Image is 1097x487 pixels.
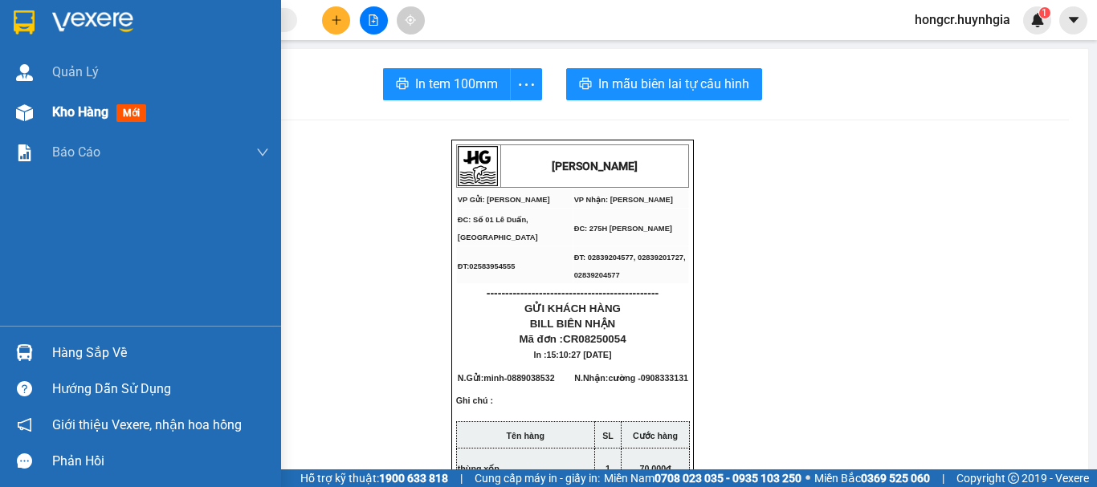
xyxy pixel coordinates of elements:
[458,146,498,186] img: logo
[6,64,87,80] span: ĐC: Số 01 Lê Duẩn, [GEOGRAPHIC_DATA]
[379,472,448,485] strong: 1900 633 818
[52,377,269,401] div: Hướng dẫn sử dụng
[814,469,930,487] span: Miền Bắc
[524,302,621,315] span: GỬI KHÁCH HÀNG
[52,415,242,435] span: Giới thiệu Vexere, nhận hoa hồng
[360,6,388,34] button: file-add
[116,104,146,122] span: mới
[72,118,169,130] span: GỬI KHÁCH HÀNG
[17,453,32,469] span: message
[655,472,801,485] strong: 0708 023 035 - 0935 103 250
[598,74,749,94] span: In mẫu biên lai tự cấu hình
[507,431,544,440] strong: Tên hàng
[122,68,220,76] span: ĐC: 275H [PERSON_NAME]
[639,464,671,473] span: 70.000đ
[942,469,944,487] span: |
[1030,13,1045,27] img: icon-new-feature
[574,373,688,383] span: N.Nhận:
[331,14,342,26] span: plus
[458,464,500,473] span: thùng xốp
[458,216,538,241] span: ĐC: Số 01 Lê Duẩn, [GEOGRAPHIC_DATA]
[52,449,269,473] div: Phản hồi
[94,19,191,34] strong: [PERSON_NAME]
[52,104,108,120] span: Kho hàng
[519,333,626,345] span: Mã đơn :
[6,52,99,60] span: VP Gửi: [PERSON_NAME]
[633,431,678,440] strong: Cước hàng
[6,6,47,47] img: logo
[1039,7,1050,18] sup: 1
[368,14,379,26] span: file-add
[602,431,614,440] strong: SL
[415,74,498,94] span: In tem 100mm
[256,146,269,159] span: down
[552,160,638,172] strong: [PERSON_NAME]
[52,341,269,365] div: Hàng sắp về
[16,344,33,361] img: warehouse-icon
[396,77,409,92] span: printer
[322,6,350,34] button: plus
[504,373,555,383] span: -
[606,464,610,473] span: 1
[17,417,32,432] span: notification
[566,68,762,100] button: printerIn mẫu biên lai tự cấu hình
[510,68,542,100] button: more
[14,10,35,34] img: logo-vxr
[534,350,612,359] span: In :
[530,318,616,330] span: BILL BIÊN NHẬN
[574,225,672,233] span: ĐC: 275H [PERSON_NAME]
[641,373,688,383] span: 0908333131
[1066,13,1081,27] span: caret-down
[1059,6,1087,34] button: caret-down
[122,83,234,99] span: ĐT: 02839204577, 02839201727, 02839204577
[300,469,448,487] span: Hỗ trợ kỹ thuật:
[458,262,516,270] span: ĐT:02583954555
[383,68,511,100] button: printerIn tem 100mm
[604,469,801,487] span: Miền Nam
[483,373,504,383] span: minh
[563,333,626,345] span: CR08250054
[52,62,99,82] span: Quản Lý
[547,350,612,359] span: 15:10:27 [DATE]
[1042,7,1047,18] span: 1
[6,87,64,95] span: ĐT:02583954555
[805,475,810,481] span: ⚪️
[456,396,493,418] span: Ghi chú :
[507,373,554,383] span: 0889038532
[608,373,688,383] span: cường -
[52,142,100,162] span: Báo cáo
[458,196,550,204] span: VP Gửi: [PERSON_NAME]
[579,77,592,92] span: printer
[16,104,33,121] img: warehouse-icon
[475,469,600,487] span: Cung cấp máy in - giấy in:
[122,52,221,60] span: VP Nhận: [PERSON_NAME]
[861,472,930,485] strong: 0369 525 060
[16,64,33,81] img: warehouse-icon
[17,381,32,396] span: question-circle
[460,469,463,487] span: |
[397,6,425,34] button: aim
[458,373,555,383] span: N.Gửi:
[902,10,1023,30] span: hongcr.huynhgia
[574,254,686,279] span: ĐT: 02839204577, 02839201727, 02839204577
[1008,473,1019,484] span: copyright
[35,103,206,116] span: ----------------------------------------------
[405,14,416,26] span: aim
[487,286,659,299] span: ----------------------------------------------
[511,75,541,95] span: more
[574,196,673,204] span: VP Nhận: [PERSON_NAME]
[16,144,33,161] img: solution-icon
